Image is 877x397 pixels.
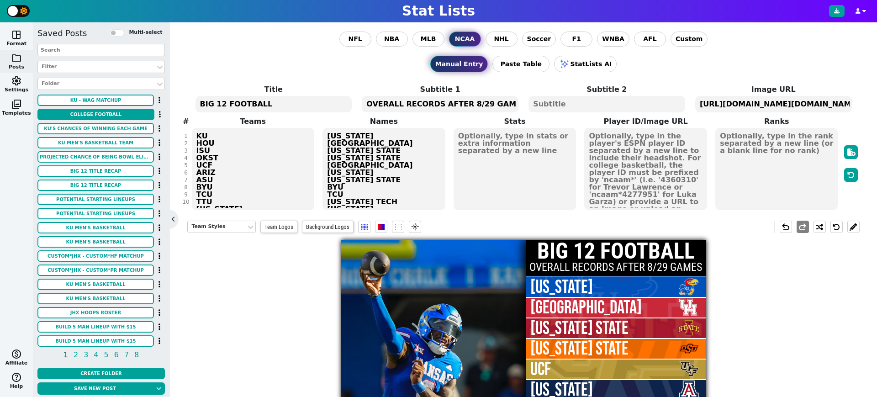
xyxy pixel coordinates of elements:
[182,140,189,147] div: 2
[37,123,154,134] button: KU'S CHANCES OF WINNING EACH GAME
[357,84,523,95] label: Subtitle 1
[190,84,357,95] label: Title
[37,307,154,318] button: JHX HOOPS ROSTER
[62,349,69,360] span: 1
[384,34,399,44] span: NBA
[187,116,318,127] label: Teams
[526,262,706,273] h2: OVERALL RECORDS AFTER 8/29 GAMES
[123,349,130,360] span: 7
[182,147,189,154] div: 3
[322,128,445,210] textarea: [US_STATE] [GEOGRAPHIC_DATA] [US_STATE] STATE [US_STATE] STATE [GEOGRAPHIC_DATA] [US_STATE] [US_S...
[530,277,678,297] span: [US_STATE]
[523,84,690,95] label: Subtitle 2
[182,154,189,162] div: 4
[695,96,852,112] textarea: [URL][DOMAIN_NAME][DOMAIN_NAME]
[182,191,189,198] div: 9
[37,335,154,347] button: BUILD 5 MAN LINEUP WITH $15
[113,349,120,360] span: 6
[37,95,154,106] button: KU - WAG Matchup
[37,368,165,379] button: Create Folder
[430,56,488,72] button: Manual Entry
[37,208,154,219] button: POTENTIAL STARTING LINEUPS
[711,116,842,127] label: Ranks
[676,34,703,44] span: Custom
[133,349,140,360] span: 8
[37,28,87,38] h5: Saved Posts
[182,176,189,184] div: 7
[37,44,165,56] input: Search
[37,109,154,120] button: COLLEGE FOOTBALL
[643,34,656,44] span: AFL
[191,223,243,231] div: Team Styles
[797,222,808,233] span: redo
[421,34,436,44] span: MLB
[530,339,678,359] span: [US_STATE] STATE
[11,75,22,86] span: settings
[37,321,154,333] button: BUILD 5 MAN LINEUP WITH $15
[554,56,617,72] button: StatLists AI
[11,372,22,383] span: help
[183,116,189,127] label: #
[192,128,314,210] textarea: KU HOU ISU OKST UCF ARIZ ASU BYU TCU TTU [US_STATE] WVU BAY CIN COLO KSU
[260,221,297,233] span: Team Logos
[797,221,809,233] button: redo
[362,96,518,112] textarea: OVERALL RECORDS AFTER 8/29 GAMES
[37,180,154,191] button: BIG 12 TITLE RECAP
[182,198,189,206] div: 10
[780,222,791,233] span: undo
[780,221,792,233] button: undo
[182,206,189,213] div: 11
[11,53,22,64] span: folder
[530,298,678,318] span: [GEOGRAPHIC_DATA]
[37,265,154,276] button: CUSTOM*JHX - CUSTOM*PR Matchup
[37,165,154,177] button: BIG 12 TITLE RECAP
[455,34,475,44] span: NCAA
[37,222,154,233] button: KU MEN'S BASKETBALL
[572,34,581,44] span: F1
[37,151,154,163] button: PROJECTED CHANCE OF BEING BOWL ELIGIBLE
[195,96,352,112] textarea: BIG 12 FOOTBALL
[72,349,79,360] span: 2
[37,194,154,205] button: POTENTIAL STARTING LINEUPS
[527,34,551,44] span: Soccer
[82,349,90,360] span: 3
[530,360,678,380] span: UCF
[494,34,508,44] span: NHL
[182,162,189,169] div: 5
[11,99,22,110] span: photo_library
[402,3,475,19] h1: Stat Lists
[37,279,154,290] button: KU MEN'S BASKETBALL
[182,132,189,140] div: 1
[92,349,100,360] span: 4
[302,221,354,233] span: Background Logos
[37,137,154,148] button: KU MEN'S BASKETBALL TEAM
[182,169,189,176] div: 6
[11,349,22,360] span: monetization_on
[37,250,154,262] button: CUSTOM*JHX - CUSTOM*HF Matchup
[11,29,22,40] span: space_dashboard
[690,84,857,95] label: Image URL
[129,29,162,37] label: Multi-select
[103,349,110,360] span: 5
[318,116,449,127] label: Names
[580,116,711,127] label: Player ID/Image URL
[526,241,706,263] h1: BIG 12 FOOTBALL
[449,116,581,127] label: Stats
[530,318,678,339] span: [US_STATE] STATE
[348,34,362,44] span: NFL
[182,184,189,191] div: 8
[37,293,154,304] button: KU MEN'S BASKETBALL
[37,382,153,395] button: Save new post
[602,34,624,44] span: WNBA
[492,56,549,72] button: Paste Table
[37,236,154,248] button: KU MEN'S BASKETBALL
